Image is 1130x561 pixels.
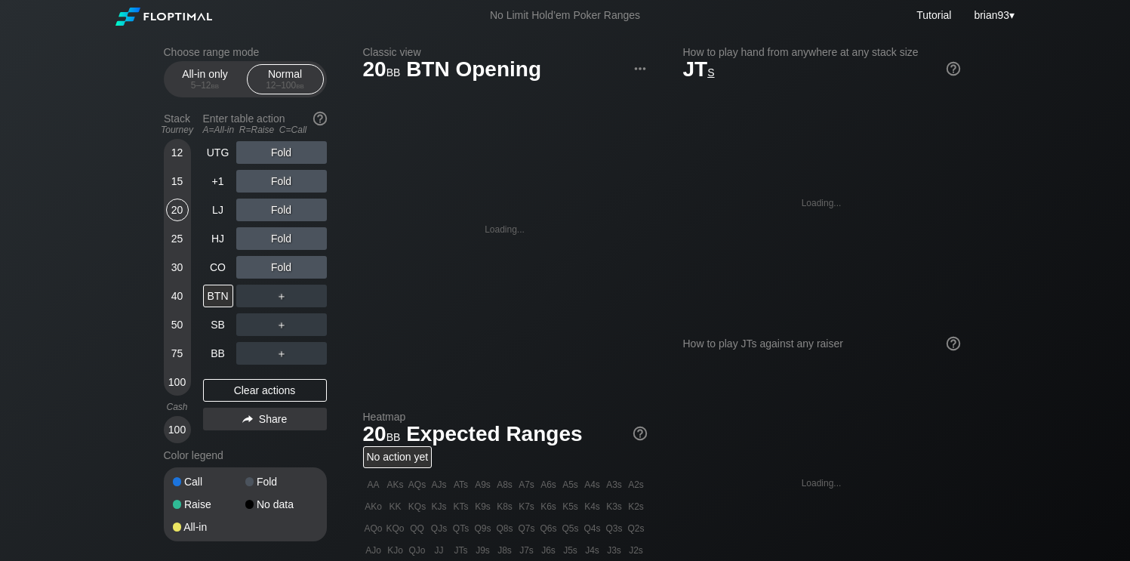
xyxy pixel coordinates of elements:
div: 12 [166,141,189,164]
div: Stack [158,106,197,141]
div: AJs [429,474,450,495]
div: All-in only [171,65,240,94]
div: Q2s [626,518,647,539]
div: AKo [363,496,384,517]
div: BTN [203,285,233,307]
div: Fold [236,227,327,250]
div: 12 – 100 [254,80,317,91]
div: J4s [582,540,603,561]
div: KJo [385,540,406,561]
span: bb [211,80,220,91]
div: J5s [560,540,581,561]
div: Cash [158,402,197,412]
div: K5s [560,496,581,517]
div: KQs [407,496,428,517]
div: Fold [236,141,327,164]
div: J3s [604,540,625,561]
span: BTN Opening [404,58,543,83]
div: 100 [166,418,189,441]
div: Q6s [538,518,559,539]
div: KJs [429,496,450,517]
div: How to play JTs against any raiser [683,338,960,350]
div: A8s [494,474,516,495]
div: 20 [166,199,189,221]
div: SB [203,313,233,336]
span: JT [683,57,715,81]
span: bb [386,63,401,79]
h1: Expected Ranges [363,421,647,446]
span: bb [296,80,304,91]
div: ＋ [236,285,327,307]
div: Q5s [560,518,581,539]
h2: Choose range mode [164,46,327,58]
div: 100 [166,371,189,393]
div: Fold [236,199,327,221]
div: K2s [626,496,647,517]
div: Loading... [802,478,842,489]
a: Tutorial [916,9,951,21]
img: help.32db89a4.svg [945,335,962,352]
div: K6s [538,496,559,517]
div: Share [203,408,327,430]
div: AA [363,474,384,495]
div: CO [203,256,233,279]
div: Fold [245,476,318,487]
div: K3s [604,496,625,517]
span: 20 [361,58,403,83]
div: +1 [203,170,233,193]
div: ▾ [970,7,1016,23]
h2: How to play hand from anywhere at any stack size [683,46,960,58]
img: help.32db89a4.svg [312,110,328,127]
div: A4s [582,474,603,495]
div: Call [173,476,245,487]
div: LJ [203,199,233,221]
div: No action yet [363,446,433,468]
div: ＋ [236,342,327,365]
div: A5s [560,474,581,495]
span: brian93 [974,9,1009,21]
div: UTG [203,141,233,164]
div: A=All-in R=Raise C=Call [203,125,327,135]
div: 30 [166,256,189,279]
div: J6s [538,540,559,561]
div: 15 [166,170,189,193]
div: QJo [407,540,428,561]
div: ＋ [236,313,327,336]
div: QQ [407,518,428,539]
div: K7s [516,496,537,517]
div: Color legend [164,443,327,467]
div: Q4s [582,518,603,539]
div: K8s [494,496,516,517]
div: Loading... [485,224,525,235]
div: No Limit Hold’em Poker Ranges [467,9,663,25]
div: K4s [582,496,603,517]
div: 75 [166,342,189,365]
img: Floptimal logo [115,8,212,26]
div: KK [385,496,406,517]
div: AJo [363,540,384,561]
div: All-in [173,522,245,532]
div: No data [245,499,318,510]
div: J2s [626,540,647,561]
div: 40 [166,285,189,307]
div: Q8s [494,518,516,539]
img: share.864f2f62.svg [242,415,253,424]
div: A9s [473,474,494,495]
div: HJ [203,227,233,250]
img: ellipsis.fd386fe8.svg [632,60,648,77]
img: help.32db89a4.svg [632,425,648,442]
div: 50 [166,313,189,336]
h2: Heatmap [363,411,647,423]
div: JJ [429,540,450,561]
div: Q9s [473,518,494,539]
div: AKs [385,474,406,495]
div: 5 – 12 [174,80,237,91]
div: QTs [451,518,472,539]
div: Fold [236,170,327,193]
div: Q3s [604,518,625,539]
div: A7s [516,474,537,495]
div: QJs [429,518,450,539]
div: A6s [538,474,559,495]
div: JTs [451,540,472,561]
div: J8s [494,540,516,561]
